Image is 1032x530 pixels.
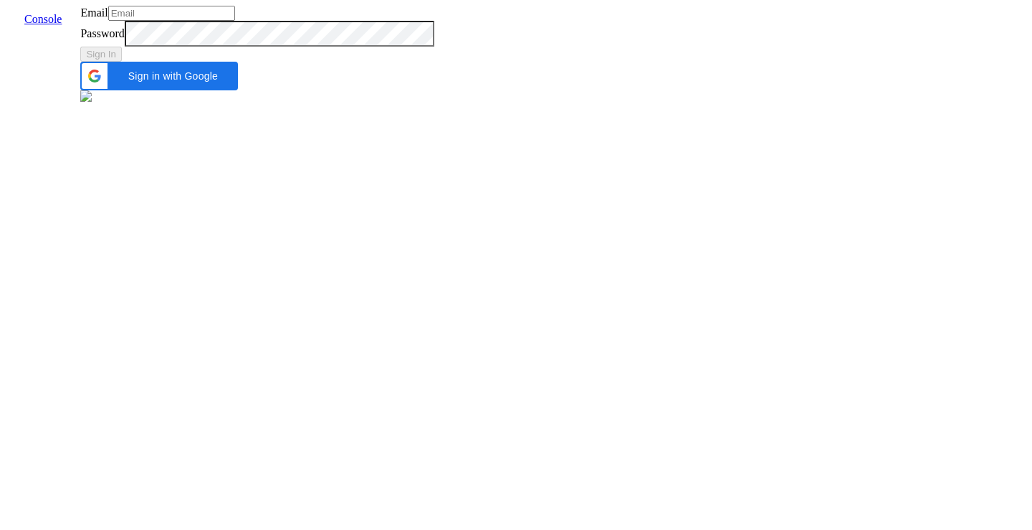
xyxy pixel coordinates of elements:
div: Sign in with Google [80,62,238,90]
span: Sign in with Google [116,70,229,82]
label: Email [80,6,107,19]
label: Password [80,27,124,39]
input: Email [108,6,235,21]
button: Sign In [80,47,122,62]
a: Console [13,13,73,25]
img: azure.svg [80,90,92,102]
